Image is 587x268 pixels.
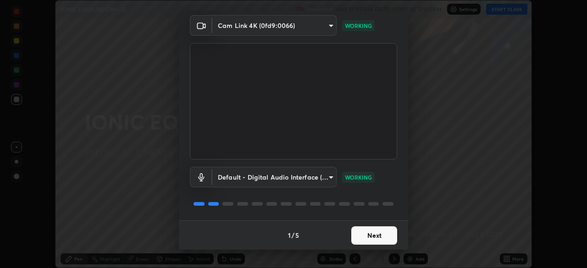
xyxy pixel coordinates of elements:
h4: 1 [288,230,291,240]
h4: / [292,230,294,240]
h4: 5 [295,230,299,240]
p: WORKING [345,22,372,30]
div: Cam Link 4K (0fd9:0066) [212,15,337,36]
div: Cam Link 4K (0fd9:0066) [212,167,337,187]
button: Next [351,226,397,245]
p: WORKING [345,173,372,181]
